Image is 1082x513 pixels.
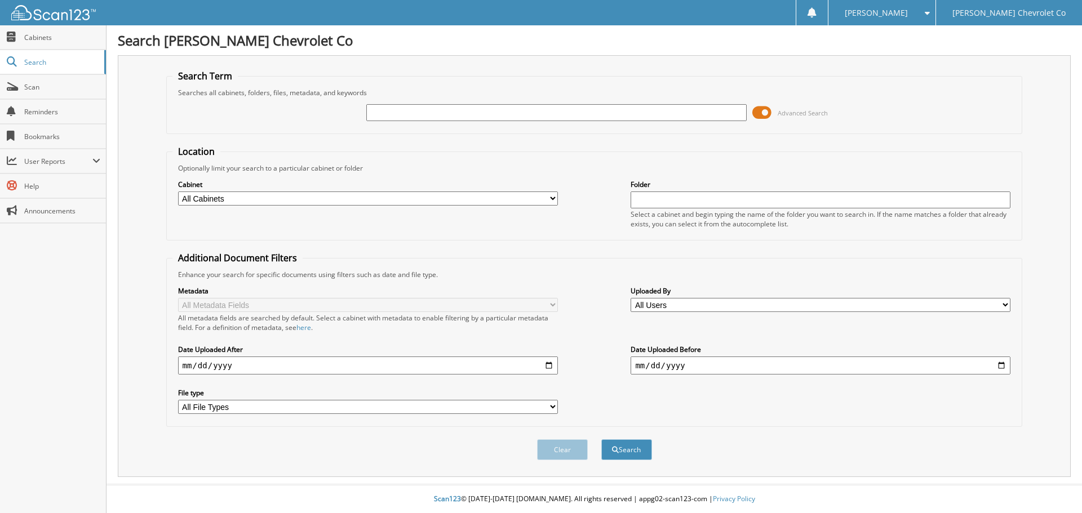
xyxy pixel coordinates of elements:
label: Date Uploaded Before [631,345,1010,354]
div: Searches all cabinets, folders, files, metadata, and keywords [172,88,1017,97]
div: Optionally limit your search to a particular cabinet or folder [172,163,1017,173]
img: scan123-logo-white.svg [11,5,96,20]
span: User Reports [24,157,92,166]
h1: Search [PERSON_NAME] Chevrolet Co [118,31,1071,50]
label: Date Uploaded After [178,345,558,354]
label: Folder [631,180,1010,189]
label: Metadata [178,286,558,296]
span: Scan [24,82,100,92]
span: Advanced Search [778,109,828,117]
button: Clear [537,439,588,460]
span: Announcements [24,206,100,216]
legend: Search Term [172,70,238,82]
label: File type [178,388,558,398]
button: Search [601,439,652,460]
input: end [631,356,1010,374]
label: Uploaded By [631,286,1010,296]
legend: Additional Document Filters [172,252,303,264]
span: Help [24,181,100,191]
a: Privacy Policy [713,494,755,503]
div: All metadata fields are searched by default. Select a cabinet with metadata to enable filtering b... [178,313,558,332]
span: Scan123 [434,494,461,503]
input: start [178,356,558,374]
div: Enhance your search for specific documents using filters such as date and file type. [172,270,1017,279]
span: Cabinets [24,33,100,42]
span: Bookmarks [24,132,100,141]
span: [PERSON_NAME] [845,10,908,16]
a: here [296,323,311,332]
span: Search [24,57,99,67]
span: [PERSON_NAME] Chevrolet Co [952,10,1066,16]
label: Cabinet [178,180,558,189]
div: Select a cabinet and begin typing the name of the folder you want to search in. If the name match... [631,209,1010,229]
div: © [DATE]-[DATE] [DOMAIN_NAME]. All rights reserved | appg02-scan123-com | [107,485,1082,513]
legend: Location [172,145,220,158]
span: Reminders [24,107,100,117]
